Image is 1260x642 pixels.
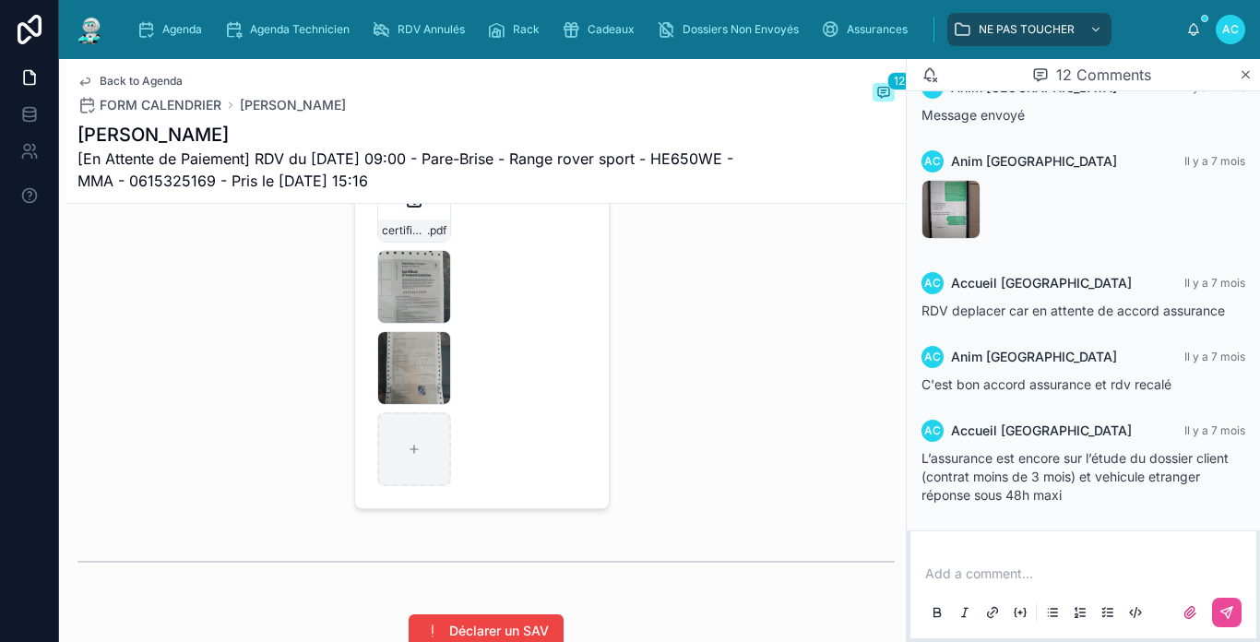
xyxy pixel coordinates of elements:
[100,74,183,89] span: Back to Agenda
[588,22,635,37] span: Cadeaux
[921,376,1171,392] span: C'est bon accord assurance et rdv recalé
[250,22,350,37] span: Agenda Technicien
[1184,350,1245,363] span: Il y a 7 mois
[77,122,756,148] h1: [PERSON_NAME]
[427,223,446,238] span: .pdf
[921,303,1225,318] span: RDV deplacer car en attente de accord assurance
[979,22,1075,37] span: NE PAS TOUCHER
[815,13,921,46] a: Assurances
[921,107,1025,123] span: Message envoyé
[449,622,549,640] span: Déclarer un SAV
[924,350,941,364] span: AC
[1056,64,1151,86] span: 12 Comments
[77,96,221,114] a: FORM CALENDRIER
[382,223,427,238] span: certificat-dimmatriculation-range-rover
[1184,423,1245,437] span: Il y a 7 mois
[951,348,1117,366] span: Anim [GEOGRAPHIC_DATA]
[951,274,1132,292] span: Accueil [GEOGRAPHIC_DATA]
[683,22,799,37] span: Dossiers Non Envoyés
[74,15,107,44] img: App logo
[847,22,908,37] span: Assurances
[556,13,648,46] a: Cadeaux
[481,13,553,46] a: Rack
[240,96,346,114] a: [PERSON_NAME]
[513,22,540,37] span: Rack
[951,152,1117,171] span: Anim [GEOGRAPHIC_DATA]
[1222,22,1239,37] span: AC
[122,9,1186,50] div: scrollable content
[162,22,202,37] span: Agenda
[131,13,215,46] a: Agenda
[651,13,812,46] a: Dossiers Non Envoyés
[1184,154,1245,168] span: Il y a 7 mois
[951,422,1132,440] span: Accueil [GEOGRAPHIC_DATA]
[100,96,221,114] span: FORM CALENDRIER
[1184,276,1245,290] span: Il y a 7 mois
[887,72,911,90] span: 12
[219,13,363,46] a: Agenda Technicien
[924,154,941,169] span: AC
[921,450,1229,503] span: L’assurance est encore sur l’étude du dossier client (contrat moins de 3 mois) et vehicule etrang...
[924,423,941,438] span: AC
[947,13,1111,46] a: NE PAS TOUCHER
[873,83,895,105] button: 12
[924,276,941,291] span: AC
[77,148,756,192] span: [En Attente de Paiement] RDV du [DATE] 09:00 - Pare-Brise - Range rover sport - HE650WE - MMA - 0...
[398,22,465,37] span: RDV Annulés
[366,13,478,46] a: RDV Annulés
[77,74,183,89] a: Back to Agenda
